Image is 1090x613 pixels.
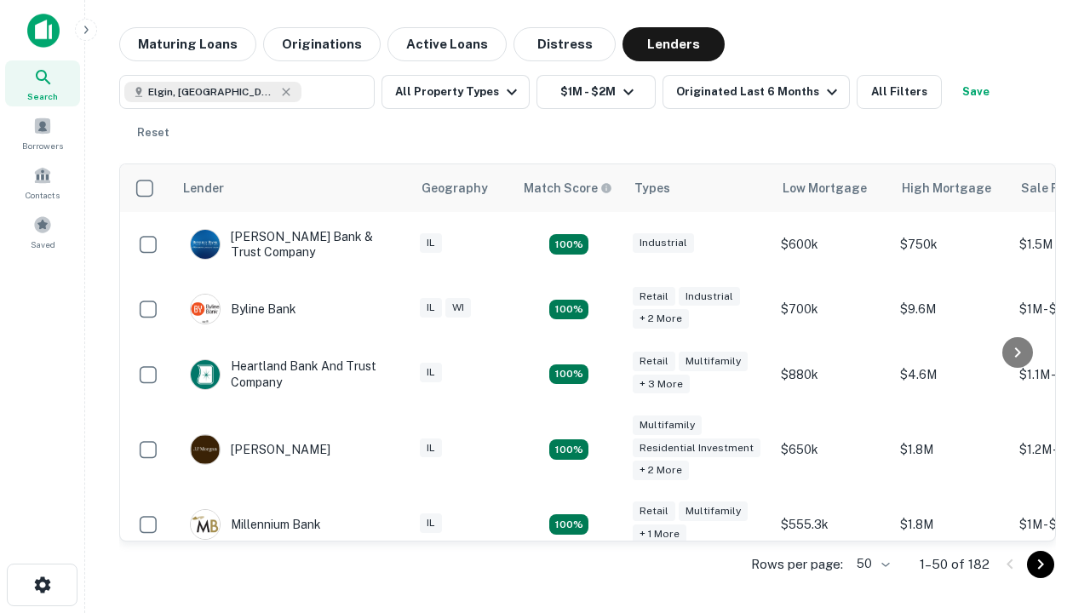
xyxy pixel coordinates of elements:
div: Multifamily [679,501,748,521]
td: $1.8M [892,407,1011,493]
div: Types [634,178,670,198]
td: $555.3k [772,492,892,557]
div: Matching Properties: 25, hasApolloMatch: undefined [549,439,588,460]
div: Industrial [679,287,740,306]
div: 50 [850,552,892,576]
div: Byline Bank [190,294,296,324]
div: Heartland Bank And Trust Company [190,358,394,389]
div: Industrial [633,233,694,253]
button: Originated Last 6 Months [663,75,850,109]
th: Lender [173,164,411,212]
button: Lenders [622,27,725,61]
div: Retail [633,287,675,306]
a: Contacts [5,159,80,205]
td: $650k [772,407,892,493]
button: Reset [126,116,181,150]
div: Matching Properties: 28, hasApolloMatch: undefined [549,234,588,255]
div: + 2 more [633,461,689,480]
div: Millennium Bank [190,509,321,540]
img: picture [191,510,220,539]
td: $4.6M [892,341,1011,406]
p: Rows per page: [751,554,843,575]
div: [PERSON_NAME] [190,434,330,465]
a: Saved [5,209,80,255]
div: Low Mortgage [783,178,867,198]
div: + 1 more [633,524,686,544]
span: Search [27,89,58,103]
div: Residential Investment [633,438,760,458]
a: Search [5,60,80,106]
img: picture [191,435,220,464]
img: capitalize-icon.png [27,14,60,48]
div: Multifamily [633,415,702,435]
button: Go to next page [1027,551,1054,578]
span: Saved [31,238,55,251]
div: Originated Last 6 Months [676,82,842,102]
div: Capitalize uses an advanced AI algorithm to match your search with the best lender. The match sco... [524,179,612,198]
th: Geography [411,164,513,212]
button: All Filters [857,75,942,109]
td: $600k [772,212,892,277]
a: Borrowers [5,110,80,156]
div: Matching Properties: 19, hasApolloMatch: undefined [549,364,588,385]
div: High Mortgage [902,178,991,198]
button: All Property Types [381,75,530,109]
th: Low Mortgage [772,164,892,212]
img: picture [191,230,220,259]
th: Capitalize uses an advanced AI algorithm to match your search with the best lender. The match sco... [513,164,624,212]
img: picture [191,295,220,324]
div: Matching Properties: 16, hasApolloMatch: undefined [549,514,588,535]
div: IL [420,438,442,458]
div: IL [420,298,442,318]
p: 1–50 of 182 [920,554,990,575]
td: $750k [892,212,1011,277]
div: IL [420,363,442,382]
span: Contacts [26,188,60,202]
div: Retail [633,352,675,371]
div: IL [420,233,442,253]
button: Originations [263,27,381,61]
img: picture [191,360,220,389]
div: IL [420,513,442,533]
div: Geography [422,178,488,198]
td: $9.6M [892,277,1011,341]
div: Matching Properties: 19, hasApolloMatch: undefined [549,300,588,320]
td: $1.8M [892,492,1011,557]
td: $700k [772,277,892,341]
button: Save your search to get updates of matches that match your search criteria. [949,75,1003,109]
span: Elgin, [GEOGRAPHIC_DATA], [GEOGRAPHIC_DATA] [148,84,276,100]
button: Active Loans [387,27,507,61]
button: Maturing Loans [119,27,256,61]
div: + 3 more [633,375,690,394]
div: WI [445,298,471,318]
div: Lender [183,178,224,198]
div: [PERSON_NAME] Bank & Trust Company [190,229,394,260]
span: Borrowers [22,139,63,152]
h6: Match Score [524,179,609,198]
div: Retail [633,501,675,521]
div: Multifamily [679,352,748,371]
button: Distress [513,27,616,61]
th: Types [624,164,772,212]
div: + 2 more [633,309,689,329]
th: High Mortgage [892,164,1011,212]
button: $1M - $2M [536,75,656,109]
iframe: Chat Widget [1005,477,1090,559]
td: $880k [772,341,892,406]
